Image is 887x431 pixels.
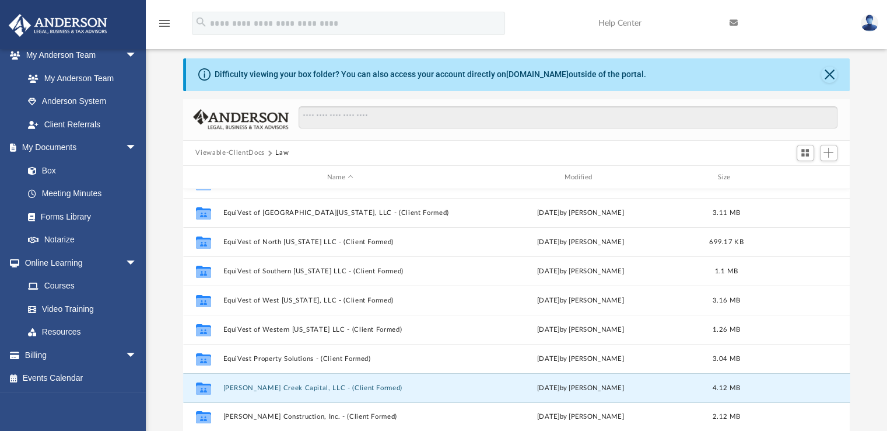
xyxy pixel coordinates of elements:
[223,267,458,275] button: EquiVest of Southern [US_STATE] LLC - (Client Formed)
[713,297,740,304] span: 3.16 MB
[223,413,458,421] button: [PERSON_NAME] Construction, Inc. - (Client Formed)
[16,205,143,228] a: Forms Library
[8,343,155,367] a: Billingarrow_drop_down
[755,172,836,183] div: id
[195,148,264,158] button: Viewable-ClientDocs
[16,297,143,321] a: Video Training
[215,68,646,81] div: Difficulty viewing your box folder? You can also access your account directly on outside of the p...
[5,14,111,37] img: Anderson Advisors Platinum Portal
[188,172,217,183] div: id
[16,67,143,90] a: My Anderson Team
[223,209,458,217] button: EquiVest of [GEOGRAPHIC_DATA][US_STATE], LLC - (Client Formed)
[714,268,738,274] span: 1.1 MB
[8,367,155,390] a: Events Calendar
[462,172,697,183] div: Modified
[463,237,698,248] div: [DATE] by [PERSON_NAME]
[713,356,740,362] span: 3.04 MB
[223,297,458,304] button: EquiVest of West [US_STATE], LLC - (Client Formed)
[463,266,698,277] div: [DATE] by [PERSON_NAME]
[223,384,458,392] button: [PERSON_NAME] Creek Capital, LLC - (Client Formed)
[703,172,749,183] div: Size
[506,69,569,79] a: [DOMAIN_NAME]
[537,356,560,362] span: [DATE]
[157,22,171,30] a: menu
[463,208,698,218] div: [DATE] by [PERSON_NAME]
[463,325,698,335] div: [DATE] by [PERSON_NAME]
[125,251,149,275] span: arrow_drop_down
[16,321,149,344] a: Resources
[713,210,740,216] span: 3.11 MB
[275,148,289,158] button: Law
[463,296,698,306] div: [DATE] by [PERSON_NAME]
[8,136,149,159] a: My Documentsarrow_drop_down
[223,326,458,333] button: EquiVest of Western [US_STATE] LLC - (Client Formed)
[713,414,740,420] span: 2.12 MB
[821,67,837,83] button: Close
[157,16,171,30] i: menu
[16,274,149,298] a: Courses
[709,239,743,245] span: 699.17 KB
[8,251,149,274] a: Online Learningarrow_drop_down
[713,385,740,391] span: 4.12 MB
[183,189,850,431] div: grid
[125,136,149,160] span: arrow_drop_down
[713,326,740,333] span: 1.26 MB
[16,228,149,252] a: Notarize
[8,44,149,67] a: My Anderson Teamarrow_drop_down
[820,145,837,161] button: Add
[16,113,149,136] a: Client Referrals
[223,355,458,363] button: EquiVest Property Solutions - (Client Formed)
[222,172,457,183] div: Name
[125,343,149,367] span: arrow_drop_down
[299,106,837,128] input: Search files and folders
[463,412,698,423] div: [DATE] by [PERSON_NAME]
[16,159,143,182] a: Box
[16,90,149,113] a: Anderson System
[223,238,458,246] button: EquiVest of North [US_STATE] LLC - (Client Formed)
[16,182,149,206] a: Meeting Minutes
[861,15,878,32] img: User Pic
[463,383,698,394] div: by [PERSON_NAME]
[195,16,208,29] i: search
[125,44,149,68] span: arrow_drop_down
[797,145,814,161] button: Switch to Grid View
[463,354,698,364] div: by [PERSON_NAME]
[537,385,560,391] span: [DATE]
